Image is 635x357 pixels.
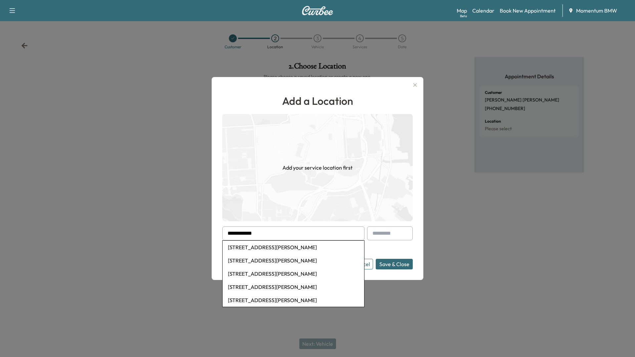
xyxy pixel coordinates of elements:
h1: Add a Location [222,93,413,109]
img: empty-map-CL6vilOE.png [222,114,413,221]
li: [STREET_ADDRESS][PERSON_NAME] [223,267,364,280]
img: Curbee Logo [302,6,333,15]
span: Momentum BMW [576,7,617,15]
a: MapBeta [457,7,467,15]
a: Calendar [472,7,494,15]
a: Book New Appointment [500,7,556,15]
h1: Add your service location first [282,164,353,172]
button: Save & Close [376,259,413,269]
div: Beta [460,14,467,19]
li: [STREET_ADDRESS][PERSON_NAME] [223,294,364,307]
li: [STREET_ADDRESS][PERSON_NAME] [223,254,364,267]
li: [STREET_ADDRESS][PERSON_NAME] [223,241,364,254]
li: [STREET_ADDRESS][PERSON_NAME] [223,280,364,294]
